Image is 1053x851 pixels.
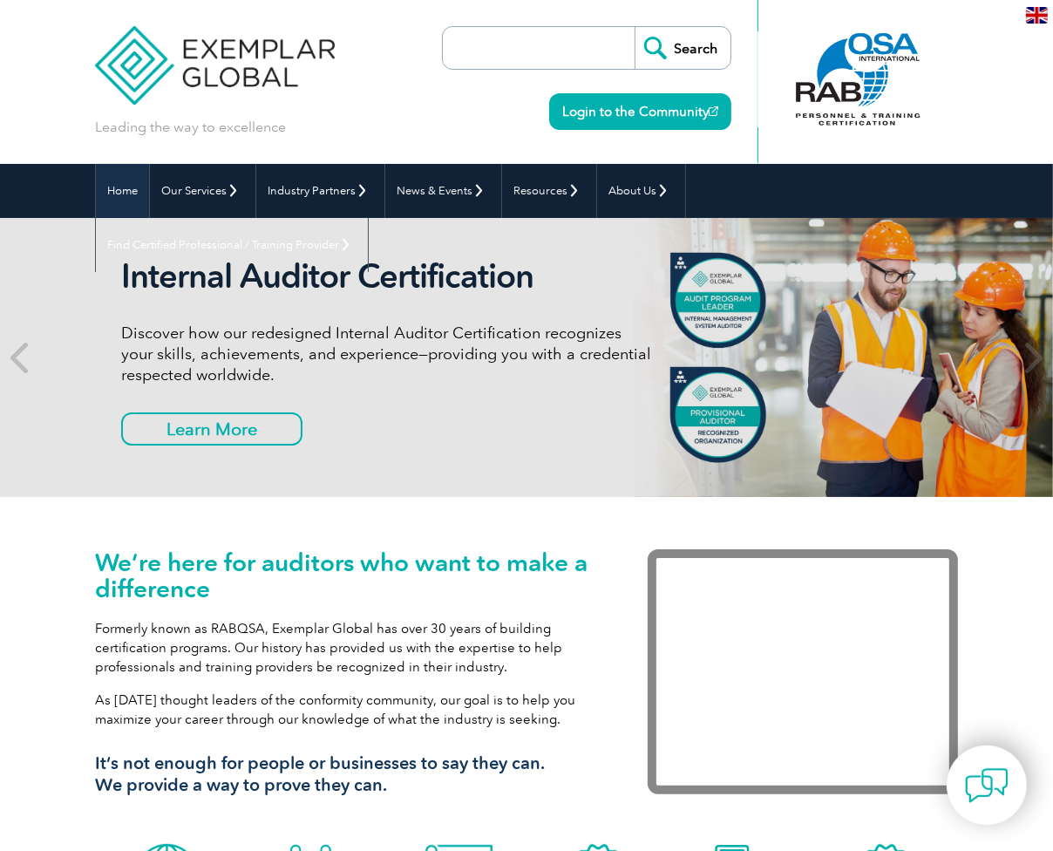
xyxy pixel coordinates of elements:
input: Search [635,27,730,69]
img: open_square.png [709,106,718,116]
h3: It’s not enough for people or businesses to say they can. We provide a way to prove they can. [95,752,595,796]
p: Formerly known as RABQSA, Exemplar Global has over 30 years of building certification programs. O... [95,619,595,677]
a: Resources [502,164,596,218]
a: About Us [597,164,685,218]
a: Learn More [121,412,302,446]
iframe: Exemplar Global: Working together to make a difference [648,549,958,794]
a: Our Services [150,164,255,218]
a: Find Certified Professional / Training Provider [96,218,368,272]
h1: We’re here for auditors who want to make a difference [95,549,595,602]
img: contact-chat.png [965,764,1009,807]
p: Leading the way to excellence [95,118,286,137]
a: Home [96,164,149,218]
a: News & Events [385,164,501,218]
p: As [DATE] thought leaders of the conformity community, our goal is to help you maximize your care... [95,691,595,729]
a: Industry Partners [256,164,384,218]
p: Discover how our redesigned Internal Auditor Certification recognizes your skills, achievements, ... [121,323,656,385]
a: Login to the Community [549,93,731,130]
img: en [1026,7,1048,24]
h2: Internal Auditor Certification [121,256,656,296]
